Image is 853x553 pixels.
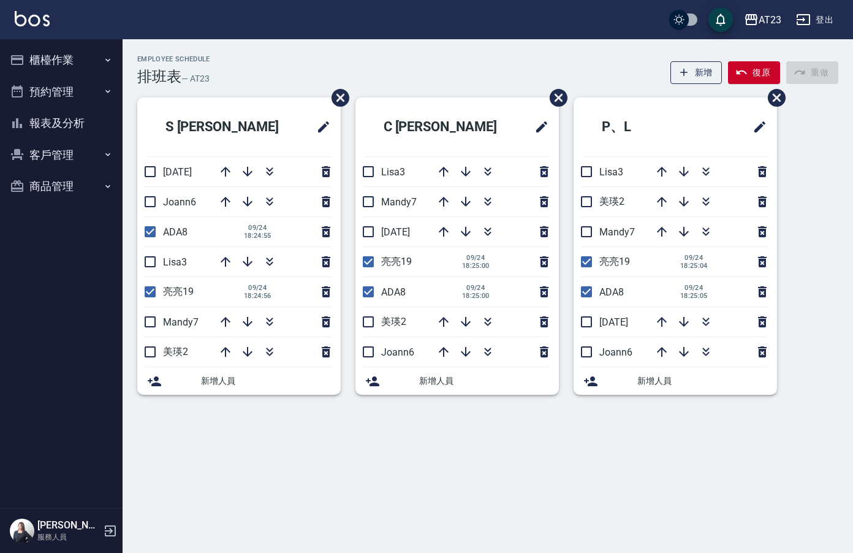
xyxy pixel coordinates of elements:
[163,346,188,357] span: 美瑛2
[355,367,559,395] div: 新增人員
[381,286,406,298] span: ADA8
[137,68,181,85] h3: 排班表
[5,139,118,171] button: 客戶管理
[137,367,341,395] div: 新增人員
[670,61,722,84] button: 新增
[680,262,708,270] span: 18:25:04
[381,226,410,238] span: [DATE]
[5,44,118,76] button: 櫃檯作業
[708,7,733,32] button: save
[244,292,271,300] span: 18:24:56
[37,519,100,532] h5: [PERSON_NAME]
[462,254,490,262] span: 09/24
[728,61,780,84] button: 復原
[680,254,708,262] span: 09/24
[759,12,781,28] div: AT23
[583,105,697,149] h2: P、L
[10,519,34,543] img: Person
[759,80,787,116] span: 刪除班表
[163,196,196,208] span: Joann6
[540,80,569,116] span: 刪除班表
[791,9,838,31] button: 登出
[147,105,300,149] h2: S [PERSON_NAME]
[574,367,777,395] div: 新增人員
[244,284,271,292] span: 09/24
[309,112,331,142] span: 修改班表的標題
[163,286,194,297] span: 亮亮19
[201,375,331,387] span: 新增人員
[381,316,406,327] span: 美瑛2
[5,76,118,108] button: 預約管理
[745,112,767,142] span: 修改班表的標題
[599,286,624,298] span: ADA8
[181,72,210,85] h6: — AT23
[381,166,405,178] span: Lisa3
[599,196,624,207] span: 美瑛2
[599,316,628,328] span: [DATE]
[137,55,210,63] h2: Employee Schedule
[599,226,635,238] span: Mandy7
[462,262,490,270] span: 18:25:00
[163,256,187,268] span: Lisa3
[419,375,549,387] span: 新增人員
[599,166,623,178] span: Lisa3
[163,316,199,328] span: Mandy7
[15,11,50,26] img: Logo
[527,112,549,142] span: 修改班表的標題
[462,292,490,300] span: 18:25:00
[244,232,271,240] span: 18:24:55
[680,284,708,292] span: 09/24
[462,284,490,292] span: 09/24
[680,292,708,300] span: 18:25:05
[322,80,351,116] span: 刪除班表
[381,256,412,267] span: 亮亮19
[163,226,188,238] span: ADA8
[739,7,786,32] button: AT23
[5,170,118,202] button: 商品管理
[244,224,271,232] span: 09/24
[37,532,100,543] p: 服務人員
[599,346,632,358] span: Joann6
[381,196,417,208] span: Mandy7
[637,375,767,387] span: 新增人員
[365,105,518,149] h2: C [PERSON_NAME]
[381,346,414,358] span: Joann6
[163,166,192,178] span: [DATE]
[5,107,118,139] button: 報表及分析
[599,256,630,267] span: 亮亮19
